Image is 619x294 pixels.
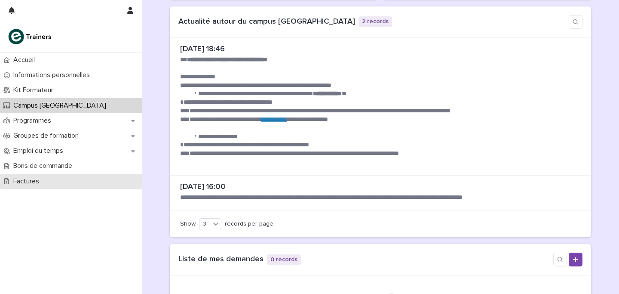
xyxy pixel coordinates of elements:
p: Accueil [10,56,42,64]
div: 3 [199,220,210,229]
p: Bons de commande [10,162,79,170]
p: [DATE] 16:00 [180,183,573,192]
img: K0CqGN7SDeD6s4JG8KQk [7,28,54,45]
p: [DATE] 18:46 [180,45,539,54]
h1: Actualité autour du campus [GEOGRAPHIC_DATA] [178,17,355,27]
p: Show [180,220,196,228]
p: Informations personnelles [10,71,97,79]
h1: Liste de mes demandes [178,255,264,264]
p: Groupes de formation [10,132,86,140]
p: Factures [10,177,46,186]
a: Add new record [569,253,582,266]
p: Kit Formateur [10,86,60,94]
p: records per page [225,220,273,228]
p: 0 records [267,254,301,265]
p: Emploi du temps [10,147,70,155]
p: Programmes [10,117,58,125]
p: 2 records [359,16,392,27]
p: Campus [GEOGRAPHIC_DATA] [10,102,113,110]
